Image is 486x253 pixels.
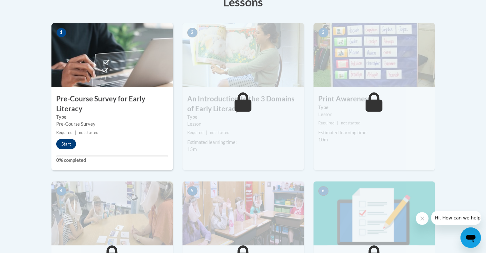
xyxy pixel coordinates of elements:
[460,227,481,248] iframe: Button to launch messaging window
[75,130,76,135] span: |
[341,121,360,125] span: not started
[313,94,435,104] h3: Print Awareness
[187,139,299,146] div: Estimated learning time:
[187,186,197,196] span: 5
[51,23,173,87] img: Course Image
[318,186,328,196] span: 6
[56,130,73,135] span: Required
[313,181,435,245] img: Course Image
[182,94,304,114] h3: An Introduction to the 3 Domains of Early Literacy
[318,28,328,37] span: 3
[187,114,299,121] label: Type
[182,181,304,245] img: Course Image
[56,121,168,128] div: Pre-Course Survey
[206,130,207,135] span: |
[416,212,428,225] iframe: Close message
[56,139,76,149] button: Start
[318,129,430,136] div: Estimated learning time:
[4,4,52,10] span: Hi. How can we help?
[51,94,173,114] h3: Pre-Course Survey for Early Literacy
[318,104,430,111] label: Type
[187,146,197,152] span: 15m
[431,211,481,225] iframe: Message from company
[187,130,204,135] span: Required
[56,186,66,196] span: 4
[210,130,229,135] span: not started
[79,130,98,135] span: not started
[182,23,304,87] img: Course Image
[337,121,338,125] span: |
[56,114,168,121] label: Type
[318,121,335,125] span: Required
[318,111,430,118] div: Lesson
[187,121,299,128] div: Lesson
[56,157,168,164] label: 0% completed
[313,23,435,87] img: Course Image
[187,28,197,37] span: 2
[318,137,328,142] span: 10m
[51,181,173,245] img: Course Image
[56,28,66,37] span: 1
